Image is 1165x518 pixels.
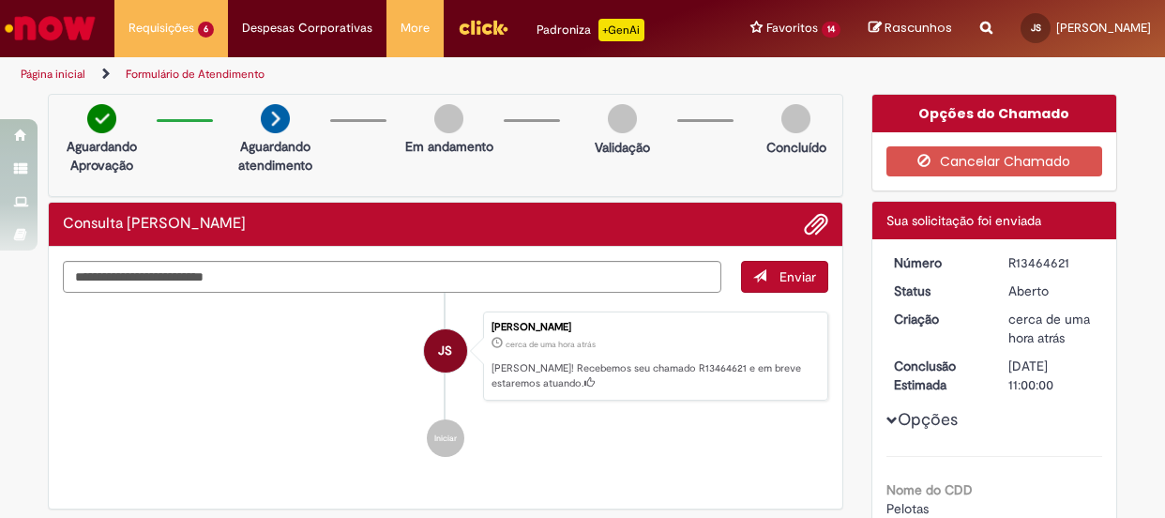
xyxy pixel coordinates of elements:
[595,138,650,157] p: Validação
[880,282,995,300] dt: Status
[492,322,818,333] div: [PERSON_NAME]
[424,329,467,373] div: Jorge Wrague Dos Santos
[608,104,637,133] img: img-circle-grey.png
[458,13,508,41] img: click_logo_yellow_360x200.png
[822,22,840,38] span: 14
[506,339,596,350] span: cerca de uma hora atrás
[872,95,1117,132] div: Opções do Chamado
[126,67,265,82] a: Formulário de Atendimento
[885,19,952,37] span: Rascunhos
[401,19,430,38] span: More
[63,312,828,402] li: Jorge Wrague Dos Santos
[598,19,644,41] p: +GenAi
[779,268,816,285] span: Enviar
[87,104,116,133] img: check-circle-green.png
[63,216,246,233] h2: Consulta Serasa Histórico de tíquete
[230,137,321,175] p: Aguardando atendimento
[492,361,818,390] p: [PERSON_NAME]! Recebemos seu chamado R13464621 e em breve estaremos atuando.
[1008,357,1096,394] div: [DATE] 11:00:00
[1056,20,1151,36] span: [PERSON_NAME]
[880,253,995,272] dt: Número
[261,104,290,133] img: arrow-next.png
[506,339,596,350] time: 30/08/2025 08:50:01
[766,138,826,157] p: Concluído
[434,104,463,133] img: img-circle-grey.png
[405,137,493,156] p: Em andamento
[781,104,810,133] img: img-circle-grey.png
[1031,22,1041,34] span: JS
[21,67,85,82] a: Página inicial
[741,261,828,293] button: Enviar
[129,19,194,38] span: Requisições
[63,261,721,293] textarea: Digite sua mensagem aqui...
[537,19,644,41] div: Padroniza
[242,19,372,38] span: Despesas Corporativas
[1008,253,1096,272] div: R13464621
[14,57,763,92] ul: Trilhas de página
[63,293,828,477] ul: Histórico de tíquete
[1008,282,1096,300] div: Aberto
[880,357,995,394] dt: Conclusão Estimada
[886,481,973,498] b: Nome do CDD
[804,212,828,236] button: Adicionar anexos
[438,328,452,373] span: JS
[2,9,98,47] img: ServiceNow
[886,212,1041,229] span: Sua solicitação foi enviada
[1008,311,1090,346] span: cerca de uma hora atrás
[880,310,995,328] dt: Criação
[56,137,147,175] p: Aguardando Aprovação
[1008,310,1096,347] div: 30/08/2025 08:50:01
[766,19,818,38] span: Favoritos
[198,22,214,38] span: 6
[886,500,929,517] span: Pelotas
[869,20,952,38] a: Rascunhos
[886,146,1103,176] button: Cancelar Chamado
